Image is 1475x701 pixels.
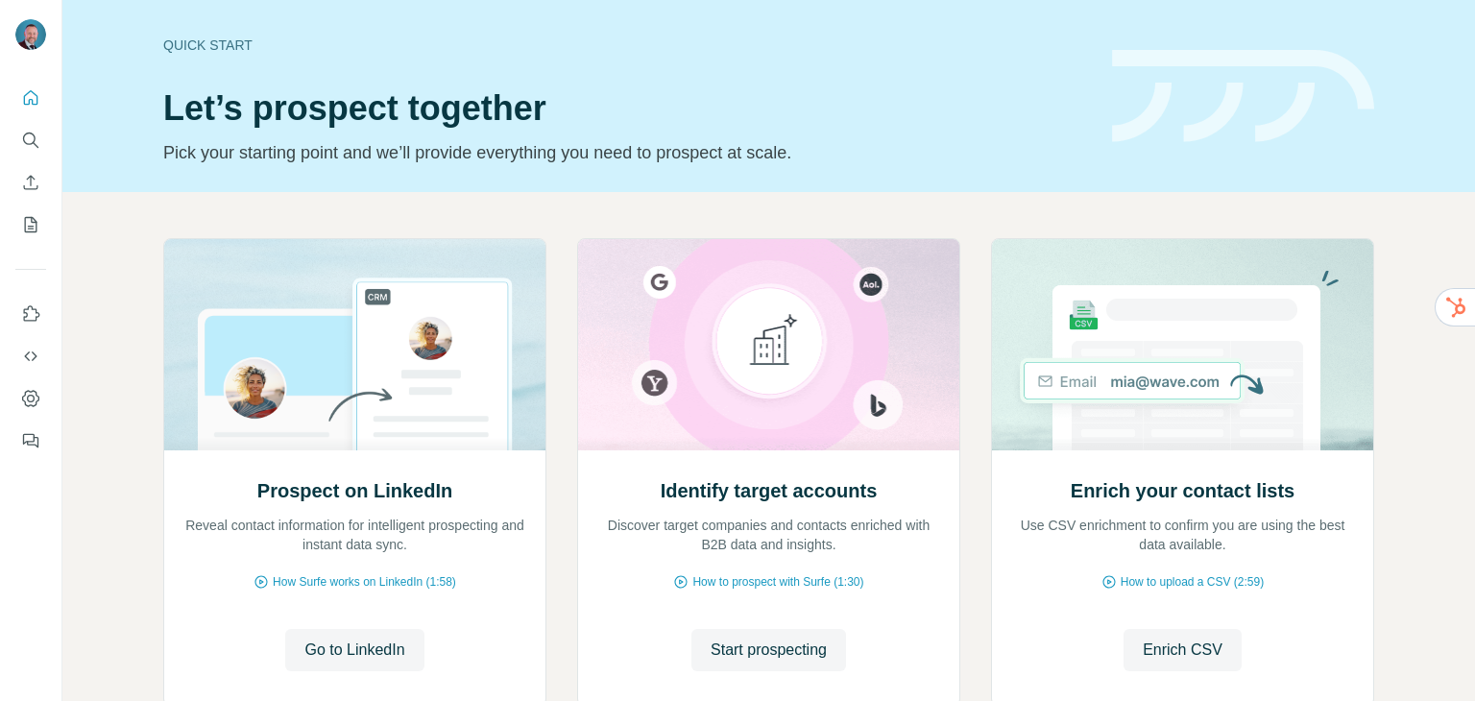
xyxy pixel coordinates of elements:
span: How Surfe works on LinkedIn (1:58) [273,573,456,591]
span: Enrich CSV [1143,639,1222,662]
button: Use Surfe API [15,339,46,374]
button: Start prospecting [691,629,846,671]
p: Use CSV enrichment to confirm you are using the best data available. [1011,516,1354,554]
span: Start prospecting [711,639,827,662]
button: Quick start [15,81,46,115]
button: Enrich CSV [1124,629,1242,671]
p: Discover target companies and contacts enriched with B2B data and insights. [597,516,940,554]
button: My lists [15,207,46,242]
p: Pick your starting point and we’ll provide everything you need to prospect at scale. [163,139,1089,166]
img: banner [1112,50,1374,143]
span: Go to LinkedIn [304,639,404,662]
div: Quick start [163,36,1089,55]
p: Reveal contact information for intelligent prospecting and instant data sync. [183,516,526,554]
button: Dashboard [15,381,46,416]
button: Search [15,123,46,157]
button: Use Surfe on LinkedIn [15,297,46,331]
img: Enrich your contact lists [991,239,1374,450]
span: How to upload a CSV (2:59) [1121,573,1264,591]
h2: Identify target accounts [661,477,878,504]
h2: Enrich your contact lists [1071,477,1294,504]
button: Go to LinkedIn [285,629,423,671]
img: Avatar [15,19,46,50]
img: Identify target accounts [577,239,960,450]
img: Prospect on LinkedIn [163,239,546,450]
h1: Let’s prospect together [163,89,1089,128]
button: Enrich CSV [15,165,46,200]
h2: Prospect on LinkedIn [257,477,452,504]
span: How to prospect with Surfe (1:30) [692,573,863,591]
button: Feedback [15,423,46,458]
